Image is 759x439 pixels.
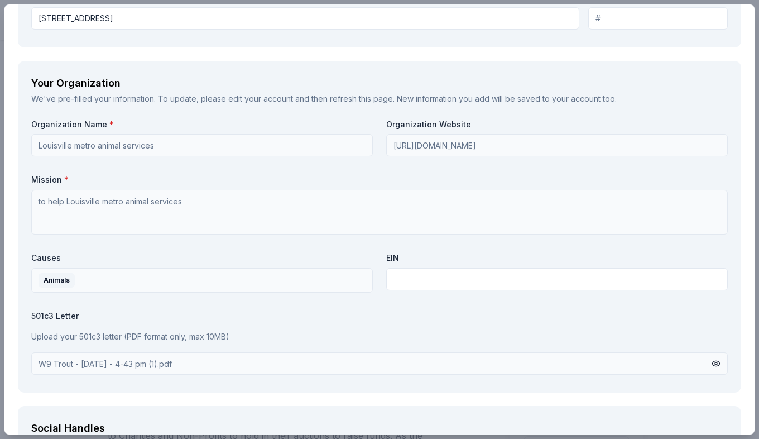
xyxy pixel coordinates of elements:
p: Upload your 501c3 letter (PDF format only, max 10MB) [31,330,728,343]
a: edit your account [228,94,293,103]
div: Animals [39,273,75,288]
button: Animals [31,268,373,293]
textarea: to help Louisville metro animal services [31,190,728,235]
label: Mission [31,174,728,185]
div: W9 Trout - [DATE] - 4-43 pm (1).pdf [39,357,172,370]
div: Social Handles [31,419,728,437]
input: # [588,7,728,30]
div: Your Organization [31,74,728,92]
label: 501c3 Letter [31,311,728,322]
label: Organization Website [386,119,728,130]
div: We've pre-filled your information. To update, please and then refresh this page. New information ... [31,92,728,106]
label: Causes [31,252,373,264]
label: Organization Name [31,119,373,130]
label: EIN [386,252,728,264]
input: Enter a US address [31,7,579,30]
